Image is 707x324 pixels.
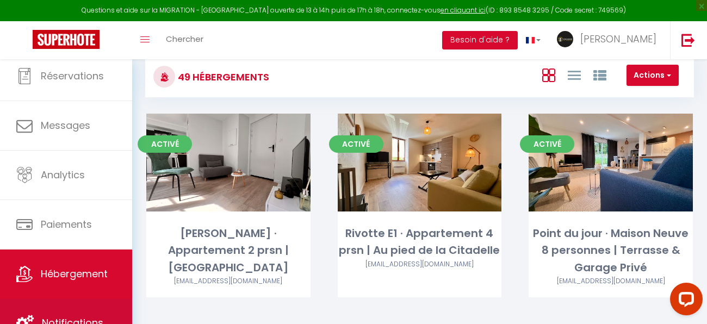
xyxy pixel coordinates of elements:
span: Activé [520,135,574,153]
span: Analytics [41,168,85,182]
img: logout [681,33,695,47]
button: Besoin d'aide ? [442,31,518,49]
span: Chercher [166,33,203,45]
span: Réservations [41,69,104,83]
a: Vue par Groupe [593,66,606,84]
div: [PERSON_NAME] · Appartement 2 prsn | [GEOGRAPHIC_DATA] [146,225,311,276]
button: Actions [627,65,679,86]
span: Hébergement [41,267,108,281]
a: Editer [196,152,261,173]
a: Chercher [158,21,212,59]
a: Editer [387,152,452,173]
div: Point du jour · Maison Neuve 8 personnes | Terrasse & Garage Privé [529,225,693,276]
div: Airbnb [529,276,693,286]
a: Vue en Liste [568,66,581,84]
img: ... [557,31,573,47]
a: en cliquant ici [441,5,486,15]
h3: 49 Hébergements [175,65,269,89]
a: ... [PERSON_NAME] [549,21,670,59]
span: Paiements [41,217,92,231]
iframe: LiveChat chat widget [661,278,707,324]
span: Messages [41,119,90,132]
div: Airbnb [146,276,311,286]
span: [PERSON_NAME] [580,32,656,46]
a: Vue en Box [542,66,555,84]
span: Activé [138,135,192,153]
div: Rivotte E1 · Appartement 4 prsn | Au pied de la Citadelle [338,225,502,259]
img: Super Booking [33,30,100,49]
a: Editer [578,152,643,173]
span: Activé [329,135,383,153]
div: Airbnb [338,259,502,270]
